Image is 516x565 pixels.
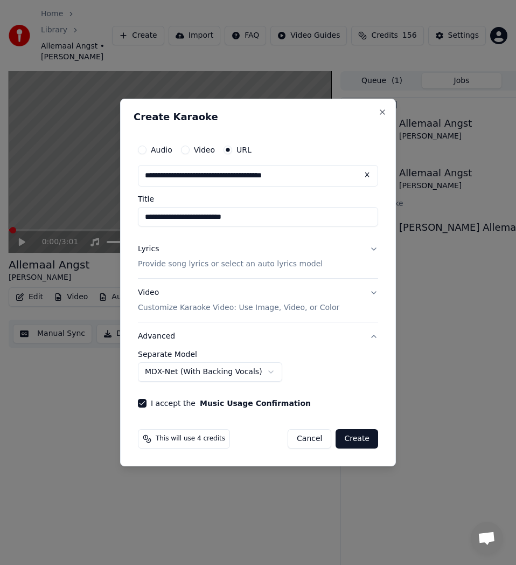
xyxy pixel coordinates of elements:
[151,399,311,407] label: I accept the
[138,259,323,270] p: Provide song lyrics or select an auto lyrics model
[138,279,378,322] button: VideoCustomize Karaoke Video: Use Image, Video, or Color
[288,429,331,449] button: Cancel
[138,244,159,254] div: Lyrics
[138,195,378,203] label: Title
[138,322,378,350] button: Advanced
[134,112,382,122] h2: Create Karaoke
[138,235,378,278] button: LyricsProvide song lyrics or select an auto lyrics model
[138,302,339,313] p: Customize Karaoke Video: Use Image, Video, or Color
[336,429,378,449] button: Create
[138,287,339,313] div: Video
[151,146,172,154] label: Audio
[194,146,215,154] label: Video
[236,146,252,154] label: URL
[138,350,378,390] div: Advanced
[200,399,311,407] button: I accept the
[156,435,225,443] span: This will use 4 credits
[138,350,378,358] label: Separate Model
